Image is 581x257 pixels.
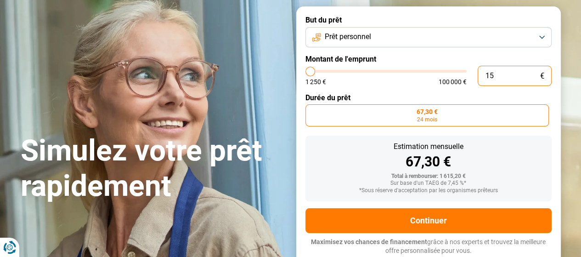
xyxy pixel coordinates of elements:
span: 1 250 € [305,79,326,85]
label: Montant de l'emprunt [305,55,552,63]
div: 67,30 € [313,155,544,169]
div: Total à rembourser: 1 615,20 € [313,173,544,180]
label: Durée du prêt [305,93,552,102]
div: Sur base d'un TAEG de 7,45 %* [313,180,544,187]
span: 24 mois [417,117,437,122]
div: Estimation mensuelle [313,143,544,150]
span: Prêt personnel [325,32,371,42]
span: € [540,72,544,80]
div: *Sous réserve d'acceptation par les organismes prêteurs [313,188,544,194]
button: Continuer [305,208,552,233]
label: But du prêt [305,16,552,24]
p: grâce à nos experts et trouvez la meilleure offre personnalisée pour vous. [305,238,552,256]
span: 67,30 € [417,109,438,115]
span: 100 000 € [439,79,467,85]
button: Prêt personnel [305,27,552,47]
span: Maximisez vos chances de financement [311,238,427,246]
h1: Simulez votre prêt rapidement [21,133,285,204]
